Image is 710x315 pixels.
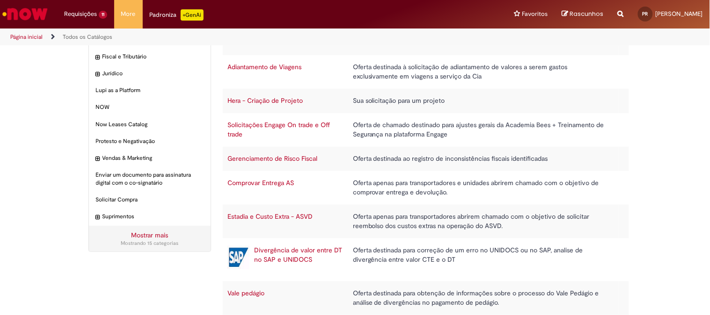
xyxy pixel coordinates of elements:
span: Fiscal e Tributário [102,53,204,61]
div: Protesto e Negativação [89,133,211,150]
div: Enviar um documento para assinatura digital com o co-signatário [89,166,211,192]
span: Favoritos [522,9,548,19]
td: Oferta de chamado destinado para ajustes gerais da Academia Bees + Treinamento de Segurança na pl... [348,113,620,147]
tr: Divergência de valor entre DT no SAP e UNIDOCS Divergência de valor entre DT no SAP e UNIDOCS Ofe... [223,238,629,281]
a: Hera - Criação de Projeto [227,96,303,105]
tr: Vale pedágio Oferta destinada para obtenção de informações sobre o processo do Vale Pedágio e aná... [223,281,629,315]
div: expandir categoria Fiscal e Tributário Fiscal e Tributário [89,48,211,65]
p: +GenAi [181,9,204,21]
span: Vendas & Marketing [102,154,204,162]
span: Lupi as a Platform [96,86,204,94]
ul: Trilhas de página [7,29,466,46]
td: Sua solicitação para um projeto [348,89,620,113]
div: Mostrando 15 categorias [96,240,204,247]
div: Now Leases Catalog [89,116,211,133]
div: Solicitar Compra [89,191,211,208]
td: Oferta destinada ao registro de inconsistências fiscais identificadas [348,147,620,171]
span: Solicitar Compra [96,196,204,204]
a: Página inicial [10,33,43,41]
a: Vale pedágio [227,289,264,297]
span: Rascunhos [570,9,604,18]
a: Comprovar Entrega AS [227,179,294,187]
span: 11 [99,11,107,19]
tr: Adiantamento de Viagens Oferta destinada à solicitação de adiantamento de valores a serem gastos ... [223,55,629,89]
i: expandir categoria Fiscal e Tributário [96,53,100,62]
span: Jurídico [102,70,204,78]
span: NOW [96,103,204,111]
a: Divergência de valor entre DT no SAP e UNIDOCS [254,246,342,264]
div: NOW [89,99,211,116]
span: PR [643,11,648,17]
a: Adiantamento de Viagens [227,63,301,71]
div: expandir categoria Vendas & Marketing Vendas & Marketing [89,150,211,167]
tr: Solicitações Engage On trade e Off trade Oferta de chamado destinado para ajustes gerais da Acade... [223,113,629,147]
span: Enviar um documento para assinatura digital com o co-signatário [96,171,204,187]
img: ServiceNow [1,5,49,23]
i: expandir categoria Jurídico [96,70,100,79]
a: Estadia e Custo Extra - ASVD [227,212,313,221]
tr: Hera - Criação de Projeto Sua solicitação para um projeto [223,89,629,113]
td: Oferta apenas para transportadores e unidades abrirem chamado com o objetivo de comprovar entrega... [348,171,620,205]
tr: Estadia e Custo Extra - ASVD Oferta apenas para transportadores abrirem chamado com o objetivo de... [223,205,629,238]
img: Divergência de valor entre DT no SAP e UNIDOCS [227,246,249,269]
i: expandir categoria Suprimentos [96,213,100,222]
span: Protesto e Negativação [96,137,204,145]
div: expandir categoria Jurídico Jurídico [89,65,211,82]
td: Oferta destinada à solicitação de adiantamento de valores a serem gastos exclusivamente em viagen... [348,55,620,89]
td: Oferta apenas para transportadores abrirem chamado com o objetivo de solicitar reembolso dos cust... [348,205,620,238]
span: Suprimentos [102,213,204,221]
td: Oferta destinada para correção de um erro no UNIDOCS ou no SAP, analise de divergência entre valo... [348,238,620,281]
a: Solicitações Engage On trade e Off trade [227,121,330,138]
span: [PERSON_NAME] [656,10,703,18]
i: expandir categoria Vendas & Marketing [96,154,100,164]
a: Mostrar mais [131,231,168,239]
td: Oferta destinada para obtenção de informações sobre o processo do Vale Pedágio e análise de diver... [348,281,620,315]
tr: Comprovar Entrega AS Oferta apenas para transportadores e unidades abrirem chamado com o objetivo... [223,171,629,205]
span: Requisições [64,9,97,19]
div: expandir categoria Suprimentos Suprimentos [89,208,211,225]
span: More [121,9,136,19]
a: Rascunhos [562,10,604,19]
a: Todos os Catálogos [63,33,112,41]
div: Lupi as a Platform [89,82,211,99]
div: Padroniza [150,9,204,21]
tr: Gerenciamento de Risco Fiscal Oferta destinada ao registro de inconsistências fiscais identificadas [223,147,629,171]
a: Gerenciamento de Risco Fiscal [227,154,317,163]
span: Now Leases Catalog [96,121,204,129]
